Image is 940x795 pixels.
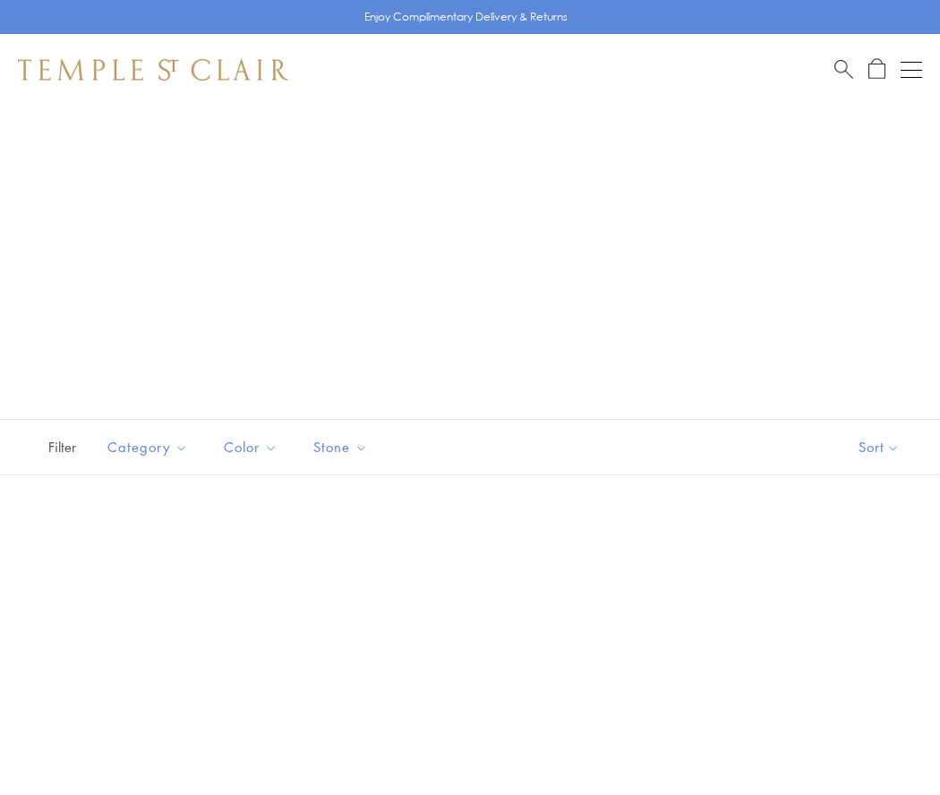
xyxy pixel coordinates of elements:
[94,427,201,467] button: Category
[868,58,885,81] a: Open Shopping Bag
[300,427,381,467] button: Stone
[901,59,922,81] button: Open navigation
[364,8,568,26] p: Enjoy Complimentary Delivery & Returns
[210,427,291,467] button: Color
[18,59,288,81] img: Temple St. Clair
[818,420,940,474] button: Show sort by
[304,436,381,458] span: Stone
[215,436,291,458] span: Color
[834,58,853,81] a: Search
[98,436,201,458] span: Category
